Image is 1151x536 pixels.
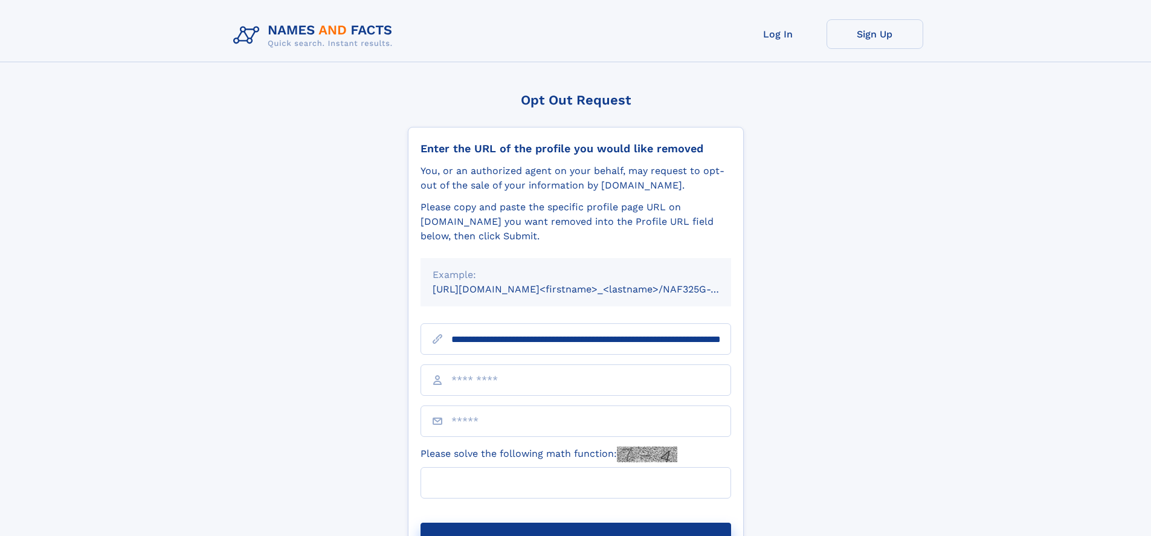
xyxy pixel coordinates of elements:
[421,447,677,462] label: Please solve the following math function:
[421,142,731,155] div: Enter the URL of the profile you would like removed
[827,19,923,49] a: Sign Up
[228,19,402,52] img: Logo Names and Facts
[408,92,744,108] div: Opt Out Request
[433,268,719,282] div: Example:
[421,200,731,244] div: Please copy and paste the specific profile page URL on [DOMAIN_NAME] you want removed into the Pr...
[730,19,827,49] a: Log In
[421,164,731,193] div: You, or an authorized agent on your behalf, may request to opt-out of the sale of your informatio...
[433,283,754,295] small: [URL][DOMAIN_NAME]<firstname>_<lastname>/NAF325G-xxxxxxxx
